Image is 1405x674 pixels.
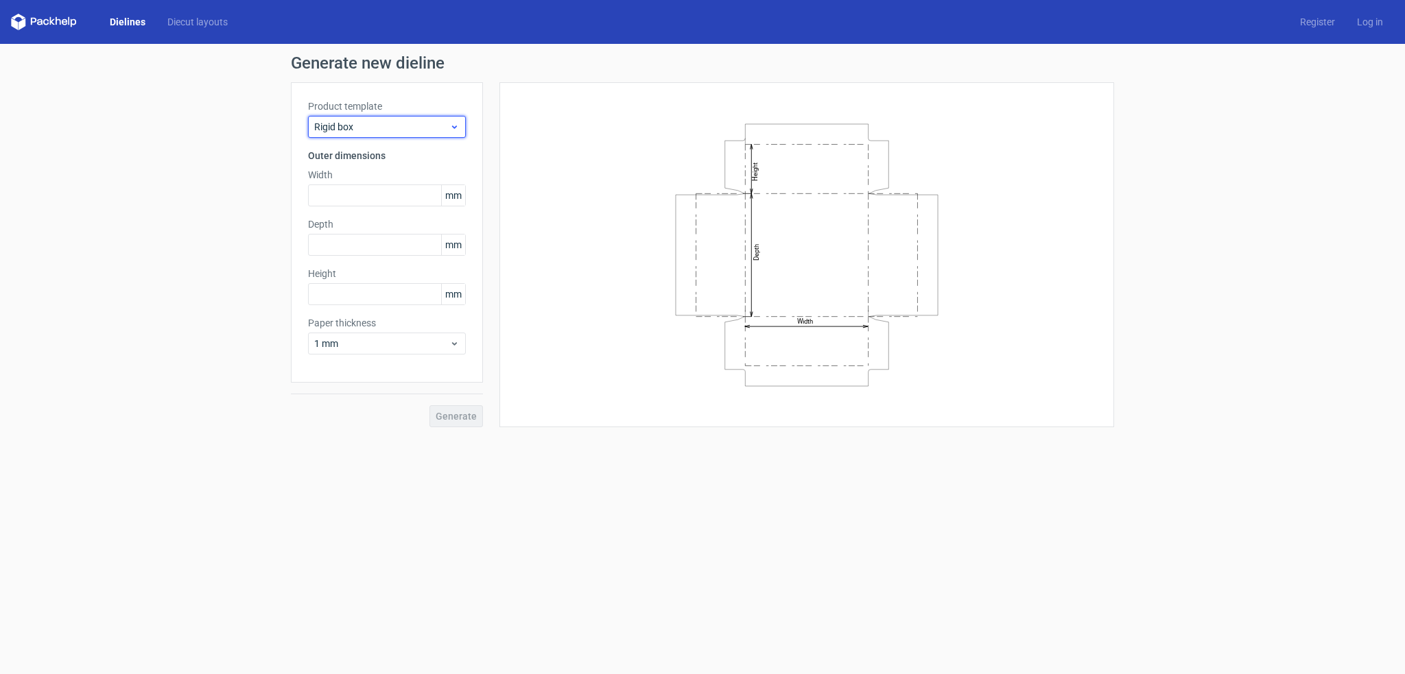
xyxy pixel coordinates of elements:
a: Dielines [99,15,156,29]
label: Width [308,168,466,182]
text: Height [751,162,759,180]
span: mm [441,234,465,255]
label: Height [308,267,466,280]
label: Paper thickness [308,316,466,330]
a: Register [1289,15,1346,29]
a: Diecut layouts [156,15,239,29]
label: Depth [308,217,466,231]
h1: Generate new dieline [291,55,1114,71]
label: Product template [308,99,466,113]
span: mm [441,284,465,304]
text: Width [797,317,813,325]
h3: Outer dimensions [308,149,466,163]
text: Depth [753,243,760,260]
a: Log in [1346,15,1394,29]
span: mm [441,185,465,206]
span: 1 mm [314,337,449,350]
span: Rigid box [314,120,449,134]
